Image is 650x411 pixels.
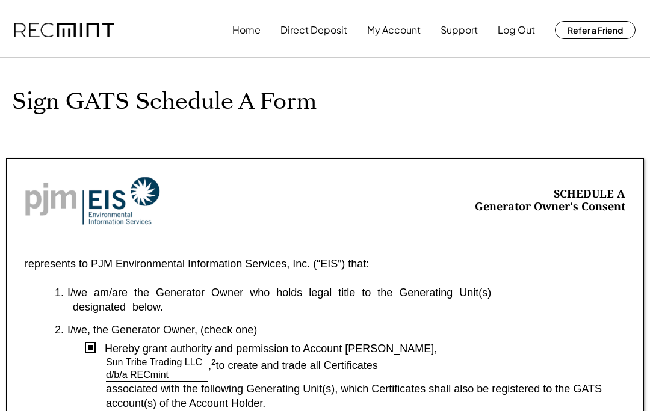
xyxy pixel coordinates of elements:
[14,23,114,38] img: recmint-logotype%403x.png
[55,286,64,300] div: 1.
[106,382,625,410] div: associated with the following Generating Unit(s), which Certificates shall also be registered to ...
[441,18,478,42] button: Support
[555,21,636,39] button: Refer a Friend
[367,18,421,42] button: My Account
[96,342,625,356] div: Hereby grant authority and permission to Account [PERSON_NAME],
[208,359,216,373] div: ,
[280,18,347,42] button: Direct Deposit
[67,286,625,300] div: I/we am/are the Generator Owner who holds legal title to the Generating Unit(s)
[55,323,64,337] div: 2.
[232,18,261,42] button: Home
[106,356,208,382] div: Sun Tribe Trading LLC d/b/a RECmint
[12,88,638,116] h1: Sign GATS Schedule A Form
[498,18,535,42] button: Log Out
[67,323,625,337] div: I/we, the Generator Owner, (check one)
[25,177,160,225] img: Screenshot%202023-10-20%20at%209.53.17%20AM.png
[25,257,369,271] div: represents to PJM Environmental Information Services, Inc. (“EIS”) that:
[475,187,625,215] div: SCHEDULE A Generator Owner's Consent
[211,358,216,367] sup: 2
[55,300,625,314] div: designated below.
[216,359,625,373] div: to create and trade all Certificates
